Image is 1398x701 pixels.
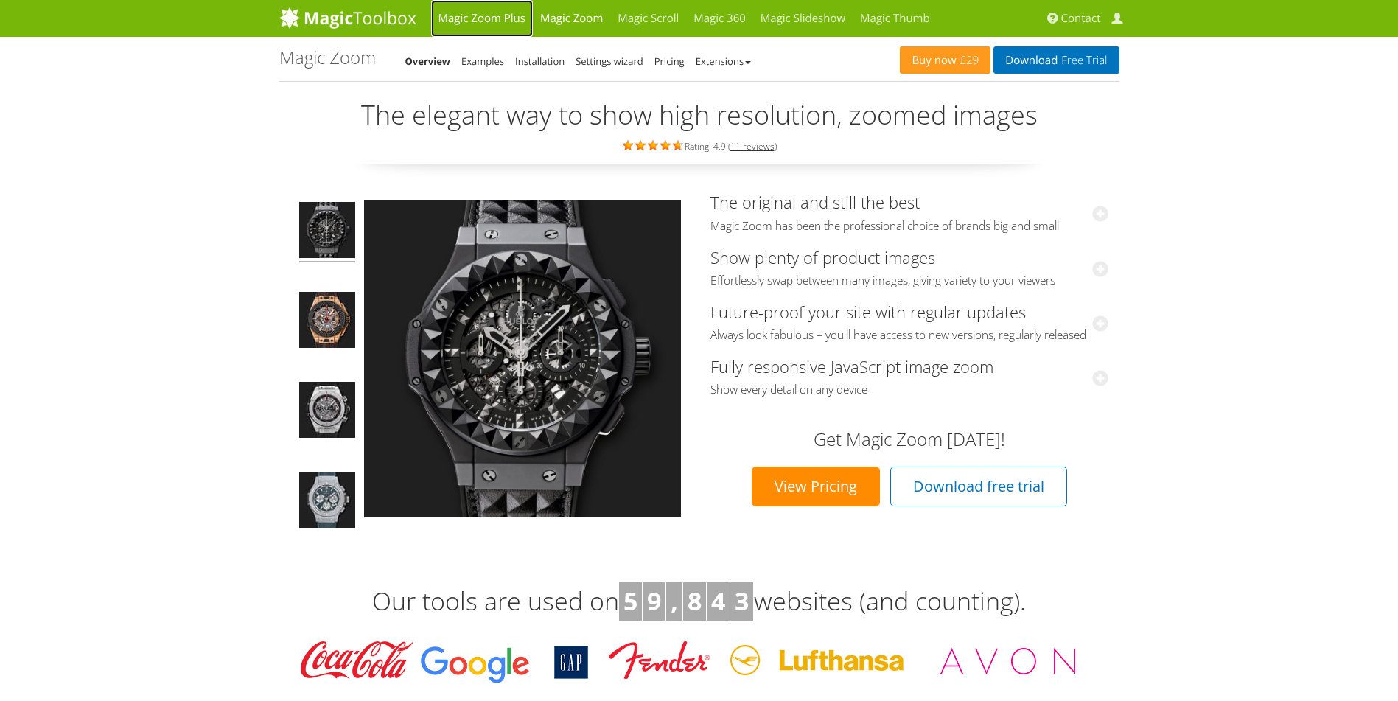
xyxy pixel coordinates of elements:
[900,46,990,74] a: Buy now£29
[405,55,451,68] a: Overview
[279,48,376,67] h1: Magic Zoom
[1061,11,1101,26] span: Contact
[299,292,355,352] img: Big Bang Ferrari King Gold Carbon
[279,137,1119,153] div: Rating: 4.9 ( )
[710,219,1108,234] span: Magic Zoom has been the professional choice of brands big and small
[299,382,355,442] img: Big Bang Unico Titanium - Magic Zoom Demo
[890,467,1067,506] a: Download free trial
[710,273,1108,288] span: Effortlessly swap between many images, giving variety to your viewers
[725,430,1094,449] h3: Get Magic Zoom [DATE]!
[671,584,678,618] b: ,
[298,290,357,354] a: Big Bang Ferrari King Gold Carbon
[515,55,565,68] a: Installation
[730,140,775,153] a: 11 reviews
[957,55,979,66] span: £29
[298,470,357,534] a: Big Bang Jeans
[710,246,1108,288] a: Show plenty of product imagesEffortlessly swap between many images, giving variety to your viewers
[710,328,1108,343] span: Always look fabulous – you'll have access to new versions, regularly released
[647,584,661,618] b: 9
[290,635,1108,687] img: Magic Toolbox Customers
[623,584,637,618] b: 5
[1058,55,1107,66] span: Free Trial
[696,55,751,68] a: Extensions
[279,7,416,29] img: MagicToolbox.com - Image tools for your website
[298,200,357,264] a: Big Bang Depeche Mode
[654,55,685,68] a: Pricing
[710,355,1108,397] a: Fully responsive JavaScript image zoomShow every detail on any device
[279,100,1119,130] h2: The elegant way to show high resolution, zoomed images
[279,582,1119,621] h3: Our tools are used on websites (and counting).
[461,55,504,68] a: Examples
[299,202,355,262] img: Big Bang Depeche Mode - Magic Zoom Demo
[735,584,749,618] b: 3
[576,55,643,68] a: Settings wizard
[298,380,357,444] a: Big Bang Unico Titanium
[752,467,880,506] a: View Pricing
[710,301,1108,343] a: Future-proof your site with regular updatesAlways look fabulous – you'll have access to new versi...
[993,46,1119,74] a: DownloadFree Trial
[710,383,1108,397] span: Show every detail on any device
[711,584,725,618] b: 4
[688,584,702,618] b: 8
[710,191,1108,233] a: The original and still the bestMagic Zoom has been the professional choice of brands big and small
[299,472,355,532] img: Big Bang Jeans - Magic Zoom Demo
